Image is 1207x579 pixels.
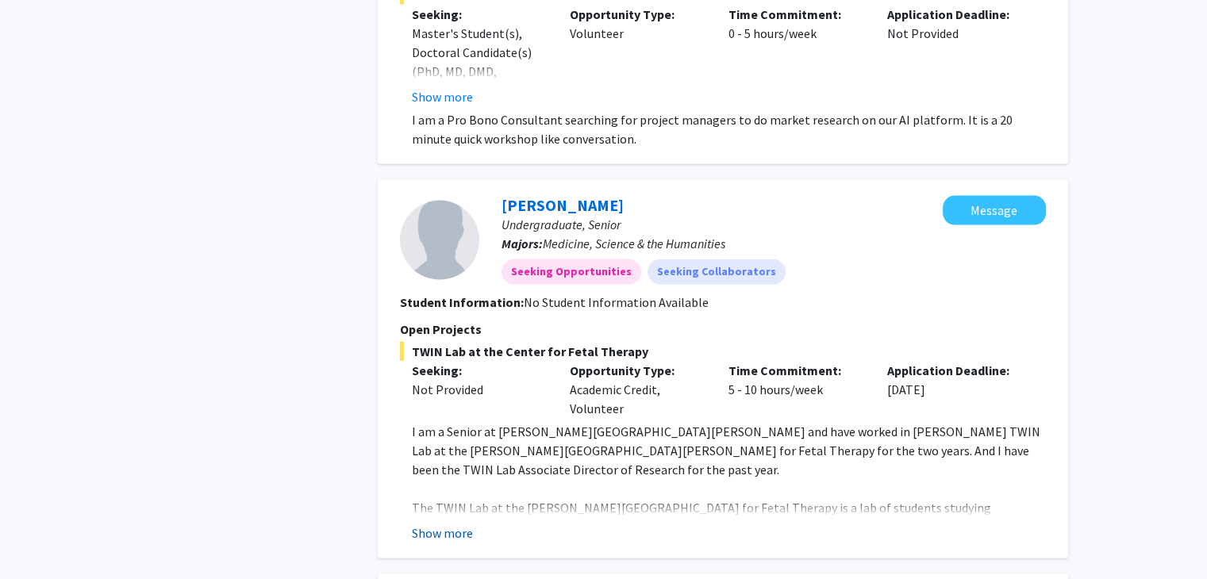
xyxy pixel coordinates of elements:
[502,195,624,215] a: [PERSON_NAME]
[648,259,786,285] mat-chip: Seeking Collaborators
[412,361,547,380] p: Seeking:
[412,5,547,24] p: Seeking:
[887,5,1022,24] p: Application Deadline:
[717,5,875,106] div: 0 - 5 hours/week
[543,236,725,251] span: Medicine, Science & the Humanities
[412,24,547,195] div: Master's Student(s), Doctoral Candidate(s) (PhD, MD, DMD, PharmD, etc.), Postdoctoral Researcher(...
[412,87,473,106] button: Show more
[887,361,1022,380] p: Application Deadline:
[728,5,863,24] p: Time Commitment:
[875,361,1034,418] div: [DATE]
[400,321,482,337] span: Open Projects
[524,294,709,310] span: No Student Information Available
[412,380,547,399] div: Not Provided
[875,5,1034,106] div: Not Provided
[502,236,543,251] b: Majors:
[502,259,641,285] mat-chip: Seeking Opportunities
[400,294,524,310] b: Student Information:
[717,361,875,418] div: 5 - 10 hours/week
[570,361,705,380] p: Opportunity Type:
[558,361,717,418] div: Academic Credit, Volunteer
[412,422,1046,479] p: I am a Senior at [PERSON_NAME][GEOGRAPHIC_DATA][PERSON_NAME] and have worked in [PERSON_NAME] TWI...
[728,361,863,380] p: Time Commitment:
[12,508,67,567] iframe: Chat
[570,5,705,24] p: Opportunity Type:
[412,110,1046,148] p: I am a Pro Bono Consultant searching for project managers to do market research on our AI platfor...
[558,5,717,106] div: Volunteer
[400,342,1046,361] span: TWIN Lab at the Center for Fetal Therapy
[502,217,621,232] span: Undergraduate, Senior
[943,196,1046,225] button: Message Christina Rivera
[412,523,473,543] button: Show more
